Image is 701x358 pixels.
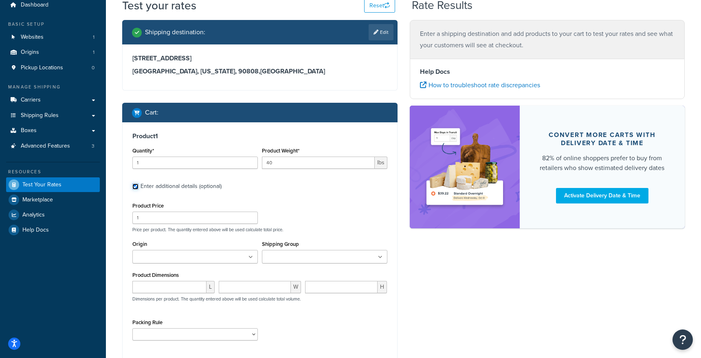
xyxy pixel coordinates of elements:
label: Origin [132,241,147,247]
span: Boxes [21,127,37,134]
input: 0.00 [262,157,375,169]
div: Manage Shipping [6,84,100,91]
span: 0 [92,64,94,71]
li: Advanced Features [6,139,100,154]
div: Enter additional details (optional) [141,181,222,192]
a: Boxes [6,123,100,138]
span: 1 [93,49,94,56]
span: 3 [92,143,94,150]
li: Origins [6,45,100,60]
button: Open Resource Center [672,329,693,350]
label: Product Weight* [262,148,299,154]
h2: Shipping destination : [145,29,205,36]
a: Edit [369,24,393,40]
span: 1 [93,34,94,41]
label: Quantity* [132,148,154,154]
h2: Cart : [145,109,158,116]
span: Dashboard [21,2,48,9]
img: feature-image-ddt-36eae7f7280da8017bfb280eaccd9c446f90b1fe08728e4019434db127062ab4.png [422,118,508,216]
a: Origins1 [6,45,100,60]
a: Analytics [6,208,100,222]
span: W [291,281,301,293]
h3: Product 1 [132,132,387,140]
label: Product Price [132,203,164,209]
a: Help Docs [6,223,100,237]
label: Product Dimensions [132,272,179,278]
a: Pickup Locations0 [6,60,100,75]
span: Advanced Features [21,143,70,150]
a: Carriers [6,93,100,108]
p: Price per product. The quantity entered above will be used calculate total price. [130,227,389,232]
input: Enter additional details (optional) [132,183,138,190]
a: Activate Delivery Date & Time [556,188,648,203]
li: Pickup Locations [6,60,100,75]
span: Carriers [21,97,41,104]
h4: Help Docs [420,67,675,77]
p: Dimensions per product. The quantity entered above will be used calculate total volume. [130,296,301,302]
h3: [GEOGRAPHIC_DATA], [US_STATE], 90808 , [GEOGRAPHIC_DATA] [132,67,387,75]
label: Shipping Group [262,241,299,247]
a: How to troubleshoot rate discrepancies [420,80,540,90]
div: Resources [6,168,100,175]
li: Websites [6,30,100,45]
span: L [207,281,215,293]
span: Shipping Rules [21,112,59,119]
a: Shipping Rules [6,108,100,123]
span: Test Your Rates [22,181,62,188]
span: Help Docs [22,227,49,234]
a: Marketplace [6,192,100,207]
label: Packing Rule [132,319,163,325]
a: Advanced Features3 [6,139,100,154]
a: Websites1 [6,30,100,45]
input: 0 [132,157,258,169]
span: Marketplace [22,197,53,203]
div: Convert more carts with delivery date & time [539,131,665,147]
span: Analytics [22,212,45,219]
p: Enter a shipping destination and add products to your cart to test your rates and see what your c... [420,28,675,51]
span: H [378,281,387,293]
div: 82% of online shoppers prefer to buy from retailers who show estimated delivery dates [539,153,665,173]
span: lbs [375,157,387,169]
span: Websites [21,34,44,41]
span: Origins [21,49,39,56]
div: Basic Setup [6,21,100,28]
a: Test Your Rates [6,177,100,192]
h3: [STREET_ADDRESS] [132,54,387,62]
span: Pickup Locations [21,64,63,71]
